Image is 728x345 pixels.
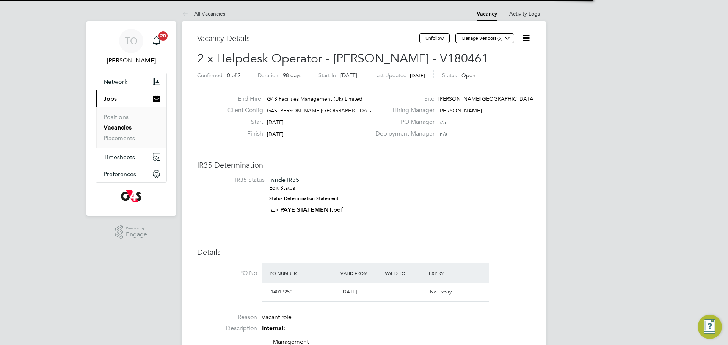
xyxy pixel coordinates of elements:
button: Engage Resource Center [698,315,722,339]
label: Reason [197,314,257,322]
span: Preferences [104,170,136,178]
h3: Details [197,247,531,257]
button: Unfollow [419,33,450,43]
div: Valid From [339,266,383,280]
span: 0 of 2 [227,72,241,79]
label: Deployment Manager [371,130,435,138]
span: n/a [440,131,447,137]
span: G4S Facilities Management (Uk) Limited [267,95,362,102]
label: End Hirer [221,95,263,103]
button: Preferences [96,165,166,182]
nav: Main navigation [86,21,176,216]
a: TO[PERSON_NAME] [96,29,167,65]
span: Inside IR35 [269,176,299,183]
a: Powered byEngage [115,225,147,239]
span: Tracy Omalley [96,56,167,65]
span: G4S [PERSON_NAME][GEOGRAPHIC_DATA] – Non Opera… [267,107,414,114]
div: Jobs [96,107,166,148]
span: [DATE] [410,72,425,79]
span: 2 x Helpdesk Operator - [PERSON_NAME] - V180461 [197,51,488,66]
label: Client Config [221,106,263,114]
span: 20 [158,31,168,41]
a: All Vacancies [182,10,225,17]
h3: Vacancy Details [197,33,419,43]
label: Description [197,325,257,333]
h3: IR35 Determination [197,160,531,170]
label: PO Manager [371,118,435,126]
label: Status [442,72,457,79]
label: Finish [221,130,263,138]
a: Placements [104,134,135,142]
span: - [386,289,388,295]
a: Positions [104,113,129,120]
button: Timesheets [96,148,166,165]
span: [DATE] [340,72,357,79]
a: Go to home page [96,190,167,202]
span: Engage [126,231,147,238]
span: Open [461,72,475,79]
button: Jobs [96,90,166,107]
label: PO No [197,269,257,277]
img: g4s-logo-retina.png [121,190,141,202]
a: Vacancies [104,124,132,131]
button: Network [96,73,166,90]
div: Expiry [427,266,471,280]
a: Edit Status [269,184,295,191]
label: Start In [318,72,336,79]
label: Duration [258,72,278,79]
span: [DATE] [267,119,284,126]
span: Jobs [104,95,117,102]
strong: Status Determination Statement [269,196,339,201]
button: Manage Vendors (5) [455,33,514,43]
span: [DATE] [342,289,357,295]
a: Activity Logs [509,10,540,17]
a: Vacancy [477,11,497,17]
label: IR35 Status [205,176,265,184]
span: 98 days [283,72,301,79]
span: n/a [438,119,446,126]
span: [PERSON_NAME][GEOGRAPHIC_DATA] [438,95,535,102]
label: Start [221,118,263,126]
div: PO Number [268,266,339,280]
label: Hiring Manager [371,106,435,114]
span: 1401B250 [271,289,292,295]
label: Confirmed [197,72,223,79]
span: [DATE] [267,131,284,137]
span: Vacant role [262,314,292,321]
span: Powered by [126,225,147,231]
span: No Expiry [430,289,452,295]
span: Network [104,78,127,85]
a: 20 [149,29,164,53]
label: Site [371,95,435,103]
label: Last Updated [374,72,407,79]
span: TO [125,36,138,46]
strong: Internal: [262,325,285,332]
span: Timesheets [104,153,135,161]
span: [PERSON_NAME] [438,107,482,114]
div: Valid To [383,266,427,280]
a: PAYE STATEMENT.pdf [280,206,343,213]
